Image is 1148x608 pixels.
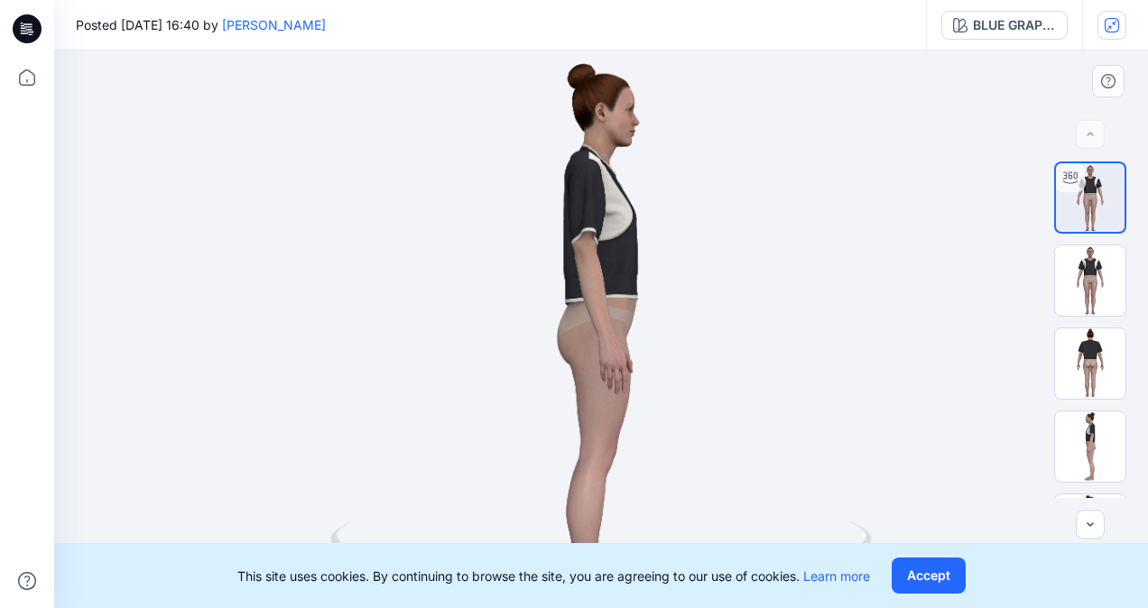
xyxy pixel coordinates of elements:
[1055,494,1125,565] img: RWOS10005 - P1 - 3D3_BLUE GRAPHITE_ SNOW WHITE_Right
[76,15,326,34] span: Posted [DATE] 16:40 by
[237,567,870,585] p: This site uses cookies. By continuing to browse the site, you are agreeing to our use of cookies.
[222,17,326,32] a: [PERSON_NAME]
[1056,163,1125,232] img: turntable-09-10-2025-21:41:34
[892,557,966,594] button: Accept
[941,11,1068,40] button: BLUE GRAPHITE/ SNOW WHITE
[803,568,870,584] a: Learn more
[1055,328,1125,399] img: RWOS10005 - P1 - 3D3_BLUE GRAPHITE_ SNOW WHITE_Back
[973,15,1056,35] div: BLUE GRAPHITE/ SNOW WHITE
[1055,245,1125,316] img: RWOS10005 - P1 - 3D3_BLUE GRAPHITE_ SNOW WHITE
[1055,411,1125,482] img: RWOS10005 - P1 - 3D3_BLUE GRAPHITE_ SNOW WHITE_Left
